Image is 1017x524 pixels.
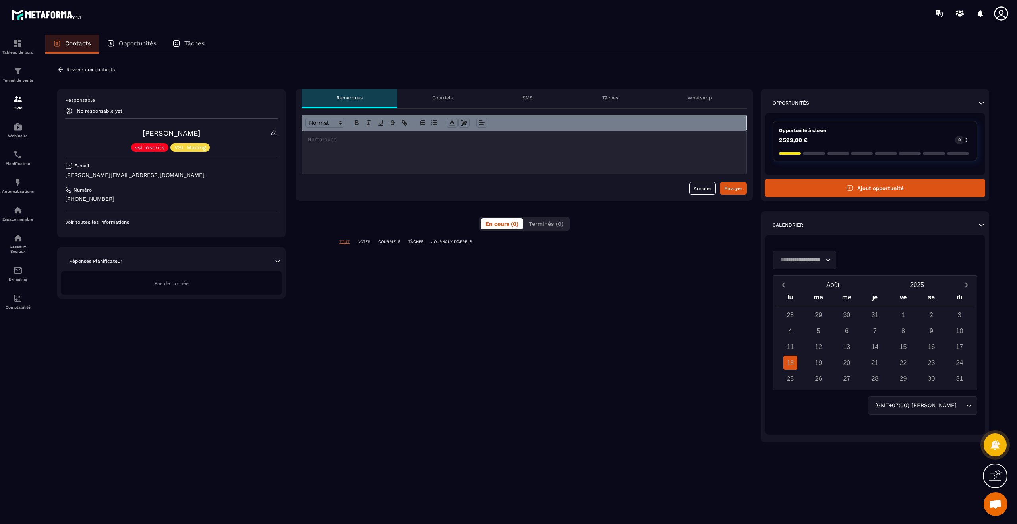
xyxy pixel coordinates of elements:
[868,308,882,322] div: 31
[2,50,34,54] p: Tableau de bord
[868,324,882,338] div: 7
[783,308,797,322] div: 28
[69,258,122,264] p: Réponses Planificateur
[13,66,23,76] img: formation
[776,292,804,306] div: lu
[896,372,910,386] div: 29
[953,356,967,370] div: 24
[958,401,964,410] input: Search for option
[724,184,742,192] div: Envoyer
[773,100,809,106] p: Opportunités
[13,266,23,275] img: email
[868,356,882,370] div: 21
[896,324,910,338] div: 8
[783,356,797,370] div: 18
[924,372,938,386] div: 30
[65,219,278,225] p: Voir toutes les informations
[833,292,861,306] div: me
[2,144,34,172] a: schedulerschedulerPlanificateur
[896,340,910,354] div: 15
[143,129,200,137] a: [PERSON_NAME]
[773,251,836,269] div: Search for option
[773,222,803,228] p: Calendrier
[2,287,34,315] a: accountantaccountantComptabilité
[13,293,23,303] img: accountant
[779,127,971,134] p: Opportunité à closer
[13,233,23,243] img: social-network
[783,324,797,338] div: 4
[812,308,826,322] div: 29
[868,340,882,354] div: 14
[917,292,945,306] div: sa
[99,35,164,54] a: Opportunités
[602,95,618,101] p: Tâches
[840,356,854,370] div: 20
[13,150,23,159] img: scheduler
[812,324,826,338] div: 5
[2,172,34,200] a: automationsautomationsAutomatisations
[924,308,938,322] div: 2
[953,308,967,322] div: 3
[73,187,92,193] p: Numéro
[184,40,205,47] p: Tâches
[74,163,89,169] p: E-mail
[776,308,974,386] div: Calendar days
[2,88,34,116] a: formationformationCRM
[2,260,34,287] a: emailemailE-mailing
[840,308,854,322] div: 30
[13,178,23,187] img: automations
[65,171,278,179] p: [PERSON_NAME][EMAIL_ADDRESS][DOMAIN_NAME]
[66,67,115,72] p: Revenir aux contacts
[783,372,797,386] div: 25
[524,218,568,229] button: Terminés (0)
[13,206,23,215] img: automations
[2,200,34,227] a: automationsautomationsEspace membre
[522,95,533,101] p: SMS
[2,227,34,260] a: social-networksocial-networkRéseaux Sociaux
[174,145,206,150] p: VSL Mailing
[164,35,213,54] a: Tâches
[791,278,875,292] button: Open months overlay
[65,40,91,47] p: Contacts
[65,97,278,103] p: Responsable
[358,239,370,245] p: NOTES
[65,195,278,203] p: [PHONE_NUMBER]
[2,78,34,82] p: Tunnel de vente
[2,33,34,60] a: formationformationTableau de bord
[2,245,34,254] p: Réseaux Sociaux
[953,372,967,386] div: 31
[481,218,523,229] button: En cours (0)
[924,324,938,338] div: 9
[765,179,985,197] button: Ajout opportunité
[840,340,854,354] div: 13
[868,396,977,415] div: Search for option
[77,108,122,114] p: No responsable yet
[861,292,889,306] div: je
[778,256,823,264] input: Search for option
[2,116,34,144] a: automationsautomationsWebinaire
[11,7,83,21] img: logo
[119,40,157,47] p: Opportunités
[945,292,974,306] div: di
[875,278,959,292] button: Open years overlay
[776,279,791,290] button: Previous month
[840,324,854,338] div: 6
[13,122,23,132] img: automations
[2,217,34,221] p: Espace membre
[812,340,826,354] div: 12
[13,94,23,104] img: formation
[2,134,34,138] p: Webinaire
[840,372,854,386] div: 27
[953,340,967,354] div: 17
[804,292,833,306] div: ma
[378,239,400,245] p: COURRIELS
[13,39,23,48] img: formation
[431,239,472,245] p: JOURNAUX D'APPELS
[873,401,958,410] span: (GMT+07:00) [PERSON_NAME]
[868,372,882,386] div: 28
[339,239,350,245] p: TOUT
[776,292,974,386] div: Calendar wrapper
[953,324,967,338] div: 10
[408,239,423,245] p: TÂCHES
[889,292,917,306] div: ve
